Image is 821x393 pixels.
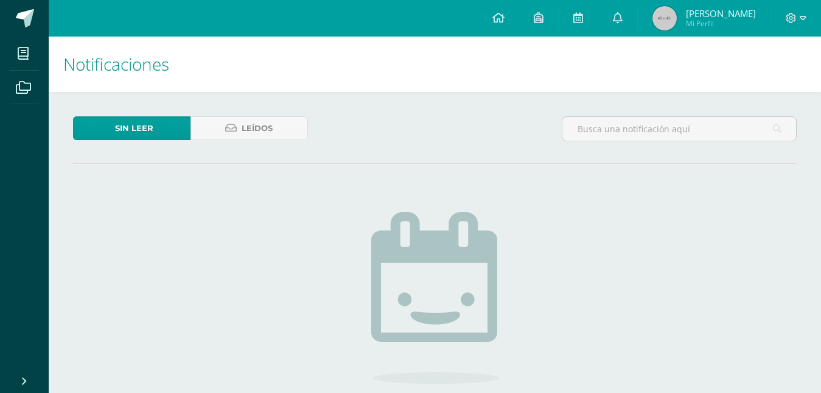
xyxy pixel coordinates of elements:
[652,6,677,30] img: 45x45
[371,212,499,384] img: no_activities.png
[562,117,796,141] input: Busca una notificación aquí
[73,116,190,140] a: Sin leer
[686,18,756,29] span: Mi Perfil
[115,117,153,140] span: Sin leer
[190,116,308,140] a: Leídos
[242,117,273,140] span: Leídos
[686,7,756,19] span: [PERSON_NAME]
[63,52,169,76] span: Notificaciones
